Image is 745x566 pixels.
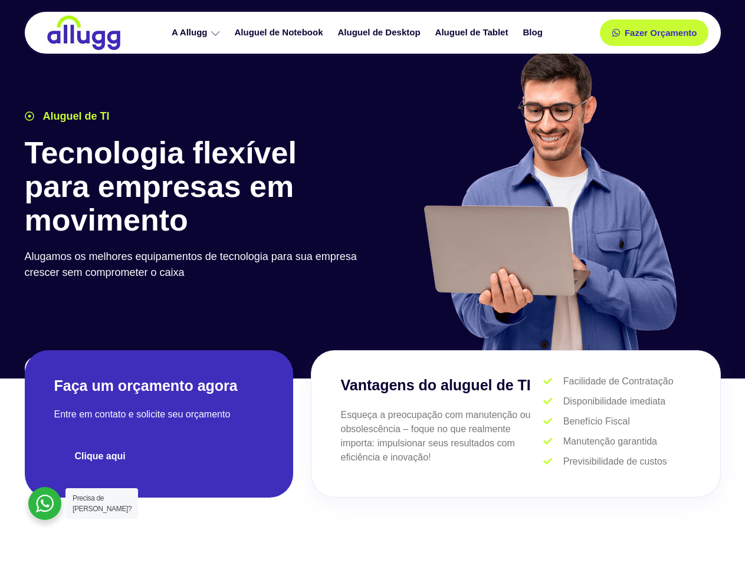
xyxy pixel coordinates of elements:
[54,442,146,471] a: Clique aqui
[560,394,665,409] span: Disponibilidade imediata
[25,136,367,238] h1: Tecnologia flexível para empresas em movimento
[54,376,264,396] h2: Faça um orçamento agora
[54,407,264,422] p: Entre em contato e solicite seu orçamento
[533,415,745,566] iframe: Chat Widget
[166,22,229,43] a: A Allugg
[560,414,630,429] span: Benefício Fiscal
[625,28,697,37] span: Fazer Orçamento
[341,408,544,465] p: Esqueça a preocupação com manutenção ou obsolescência – foque no que realmente importa: impulsion...
[73,494,132,513] span: Precisa de [PERSON_NAME]?
[25,249,367,281] p: Alugamos os melhores equipamentos de tecnologia para sua empresa crescer sem comprometer o caixa
[517,22,551,43] a: Blog
[40,108,110,124] span: Aluguel de TI
[341,374,544,397] h3: Vantagens do aluguel de TI
[45,15,122,51] img: locação de TI é Allugg
[419,50,680,350] img: aluguel de ti para startups
[332,22,429,43] a: Aluguel de Desktop
[229,22,332,43] a: Aluguel de Notebook
[429,22,517,43] a: Aluguel de Tablet
[75,452,126,461] span: Clique aqui
[560,374,674,389] span: Facilidade de Contratação
[600,19,709,46] a: Fazer Orçamento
